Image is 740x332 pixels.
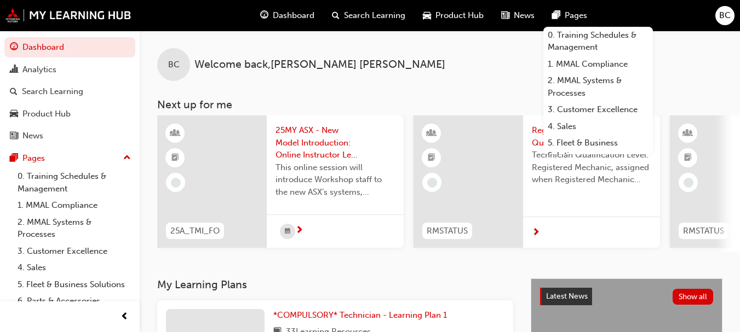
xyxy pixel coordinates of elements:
a: 25A_TMI_FO25MY ASX - New Model Introduction: Online Instructor Led TrainingThis online session wi... [157,115,404,248]
div: News [22,130,43,142]
span: learningResourceType_INSTRUCTOR_LED-icon [428,126,435,141]
button: Pages [4,148,135,168]
a: Latest NewsShow all [540,288,713,305]
span: learningRecordVerb_NONE-icon [427,178,437,188]
span: chart-icon [10,65,18,75]
span: booktick-icon [428,151,435,165]
span: guage-icon [10,43,18,53]
span: booktick-icon [684,151,692,165]
span: calendar-icon [285,225,290,238]
a: RMSTATUSRegistered Mechanic Qualification StatusTechnician Qualification Level: Registered Mechan... [414,115,660,248]
span: Search Learning [344,9,405,22]
a: 3. Customer Excellence [13,243,135,260]
a: 4. Sales [13,259,135,276]
a: 1. MMAL Compliance [13,197,135,214]
span: Pages [565,9,587,22]
span: prev-icon [121,310,129,324]
a: 2. MMAL Systems & Processes [543,72,653,101]
a: 5. Fleet & Business Solutions [543,135,653,164]
span: BC [719,9,731,22]
a: 1. MMAL Compliance [543,56,653,73]
div: Analytics [22,63,56,76]
span: Dashboard [273,9,314,22]
div: Search Learning [22,85,83,98]
span: learningRecordVerb_NONE-icon [684,178,693,188]
a: 5. Fleet & Business Solutions [13,276,135,293]
span: Registered Mechanic Qualification Status [532,124,651,149]
span: learningResourceType_INSTRUCTOR_LED-icon [171,126,179,141]
span: 25A_TMI_FO [170,225,220,237]
span: search-icon [10,87,18,97]
span: News [514,9,535,22]
div: Product Hub [22,108,71,120]
span: news-icon [501,9,509,22]
a: 3. Customer Excellence [543,101,653,118]
a: 2. MMAL Systems & Processes [13,214,135,243]
span: news-icon [10,131,18,141]
h3: Next up for me [140,98,740,111]
button: DashboardAnalyticsSearch LearningProduct HubNews [4,35,135,148]
button: Show all [673,289,714,305]
a: Product Hub [4,104,135,124]
a: guage-iconDashboard [251,4,323,27]
span: guage-icon [260,9,268,22]
span: Latest News [546,292,588,301]
span: search-icon [332,9,340,22]
span: next-icon [295,226,303,236]
span: BC [168,59,180,71]
span: Welcome back , [PERSON_NAME] [PERSON_NAME] [194,59,445,71]
span: This online session will introduce Workshop staff to the new ASX’s systems, software, servicing p... [276,161,395,199]
span: up-icon [123,151,131,165]
a: news-iconNews [492,4,543,27]
a: pages-iconPages [543,4,596,27]
span: car-icon [10,109,18,119]
a: 4. Sales [543,118,653,135]
span: learningResourceType_INSTRUCTOR_LED-icon [684,126,692,141]
a: 6. Parts & Accessories [13,293,135,310]
a: 0. Training Schedules & Management [13,168,135,197]
a: *COMPULSORY* Technician - Learning Plan 1 [273,309,451,322]
a: 0. Training Schedules & Management [543,27,653,56]
div: Pages [22,152,45,165]
span: RMSTATUS [427,225,468,237]
button: BC [715,6,735,25]
a: search-iconSearch Learning [323,4,414,27]
a: News [4,126,135,146]
a: Search Learning [4,81,135,102]
span: next-icon [532,228,540,238]
img: mmal [5,8,131,22]
span: pages-icon [10,154,18,164]
span: *COMPULSORY* Technician - Learning Plan 1 [273,310,447,320]
span: Technician Qualification Level: Registered Mechanic, assigned when Registered Mechanic modules ha... [532,149,651,186]
span: RMSTATUS [683,225,724,237]
a: Dashboard [4,37,135,57]
span: car-icon [423,9,431,22]
span: learningRecordVerb_NONE-icon [171,178,181,188]
span: Product Hub [435,9,484,22]
a: Analytics [4,60,135,80]
span: 25MY ASX - New Model Introduction: Online Instructor Led Training [276,124,395,161]
a: car-iconProduct Hub [414,4,492,27]
span: pages-icon [552,9,560,22]
h3: My Learning Plans [157,278,513,291]
span: booktick-icon [171,151,179,165]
